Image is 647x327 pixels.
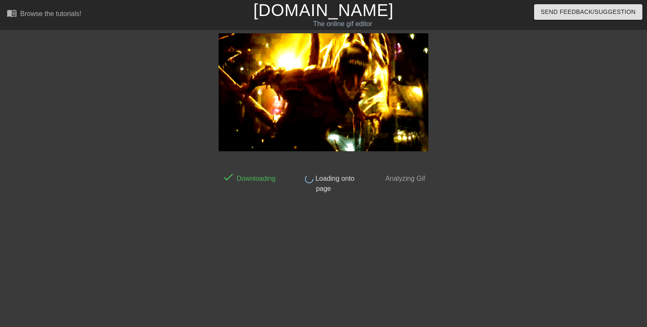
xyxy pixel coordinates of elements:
span: Loading onto page [313,175,354,192]
span: Send Feedback/Suggestion [541,7,636,17]
button: Send Feedback/Suggestion [534,4,642,20]
img: eiWbN.gif [219,33,428,151]
div: The online gif editor [220,19,465,29]
span: Downloading [235,175,275,182]
div: Browse the tutorials! [20,10,81,17]
a: Browse the tutorials! [7,8,81,21]
span: Analyzing Gif [384,175,425,182]
span: menu_book [7,8,17,18]
span: done [222,171,235,183]
a: [DOMAIN_NAME] [253,1,393,19]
